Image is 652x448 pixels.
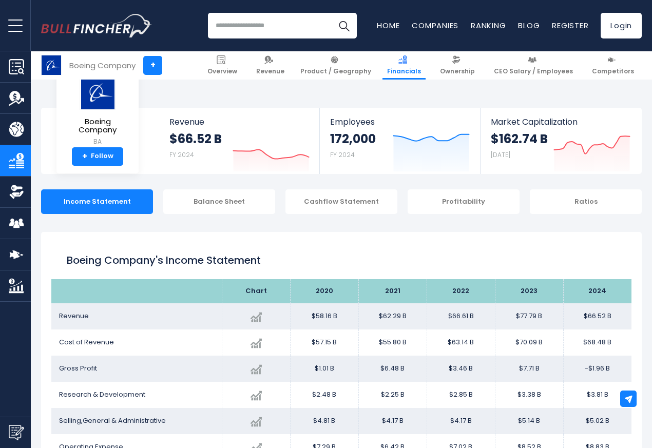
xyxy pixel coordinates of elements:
td: $2.85 B [427,382,495,408]
a: Overview [203,51,242,80]
a: Register [552,20,588,31]
img: Ownership [9,184,24,200]
td: $68.48 B [563,329,631,356]
div: Cashflow Statement [285,189,397,214]
div: Income Statement [41,189,153,214]
td: $63.14 B [427,329,495,356]
td: -$1.96 B [563,356,631,382]
h1: Boeing Company's Income Statement [67,252,616,268]
td: $3.38 B [495,382,563,408]
td: $2.25 B [358,382,427,408]
a: Revenue $66.52 B FY 2024 [159,108,320,174]
th: Chart [222,279,290,303]
span: Selling,General & Administrative [59,416,166,425]
a: Blog [518,20,540,31]
td: $70.09 B [495,329,563,356]
a: + [143,56,162,75]
strong: 172,000 [330,131,376,147]
a: Boeing Company BA [64,75,131,147]
a: Market Capitalization $162.74 B [DATE] [481,108,641,174]
span: Ownership [440,67,475,75]
td: $3.81 B [563,382,631,408]
td: $5.02 B [563,408,631,434]
th: 2023 [495,279,563,303]
td: $6.48 B [358,356,427,382]
span: Revenue [256,67,284,75]
span: Competitors [592,67,634,75]
span: Cost of Revenue [59,337,114,347]
td: $5.14 B [495,408,563,434]
td: $2.48 B [290,382,358,408]
td: $4.17 B [358,408,427,434]
td: $66.61 B [427,303,495,329]
span: Boeing Company [65,118,130,134]
span: Research & Development [59,389,145,399]
td: $66.52 B [563,303,631,329]
th: 2020 [290,279,358,303]
a: Revenue [252,51,289,80]
td: $4.81 B [290,408,358,434]
td: $7.71 B [495,356,563,382]
td: $57.15 B [290,329,358,356]
img: BA logo [42,55,61,75]
div: Boeing Company [69,60,136,71]
td: $77.79 B [495,303,563,329]
span: Market Capitalization [491,117,630,127]
div: Balance Sheet [163,189,275,214]
th: 2021 [358,279,427,303]
a: Product / Geography [296,51,376,80]
a: Competitors [587,51,639,80]
span: Gross Profit [59,363,97,373]
th: 2022 [427,279,495,303]
td: $3.46 B [427,356,495,382]
small: FY 2024 [169,150,194,159]
span: Employees [330,117,469,127]
span: Product / Geography [300,67,371,75]
td: $55.80 B [358,329,427,356]
strong: + [82,152,87,161]
img: Bullfincher logo [41,14,152,37]
strong: $66.52 B [169,131,222,147]
td: $62.29 B [358,303,427,329]
span: CEO Salary / Employees [494,67,573,75]
a: CEO Salary / Employees [489,51,578,80]
a: Employees 172,000 FY 2024 [320,108,480,174]
a: +Follow [72,147,123,166]
button: Search [331,13,357,38]
a: Financials [382,51,426,80]
img: BA logo [80,75,116,110]
span: Overview [207,67,237,75]
div: Ratios [530,189,642,214]
a: Login [601,13,642,38]
small: [DATE] [491,150,510,159]
td: $1.01 B [290,356,358,382]
span: Financials [387,67,421,75]
span: Revenue [59,311,89,321]
small: BA [65,137,130,146]
a: Ownership [435,51,480,80]
td: $4.17 B [427,408,495,434]
a: Home [377,20,399,31]
td: $58.16 B [290,303,358,329]
a: Companies [412,20,458,31]
small: FY 2024 [330,150,355,159]
div: Profitability [408,189,520,214]
a: Go to homepage [41,14,151,37]
span: Revenue [169,117,310,127]
a: Ranking [471,20,506,31]
strong: $162.74 B [491,131,548,147]
th: 2024 [563,279,631,303]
